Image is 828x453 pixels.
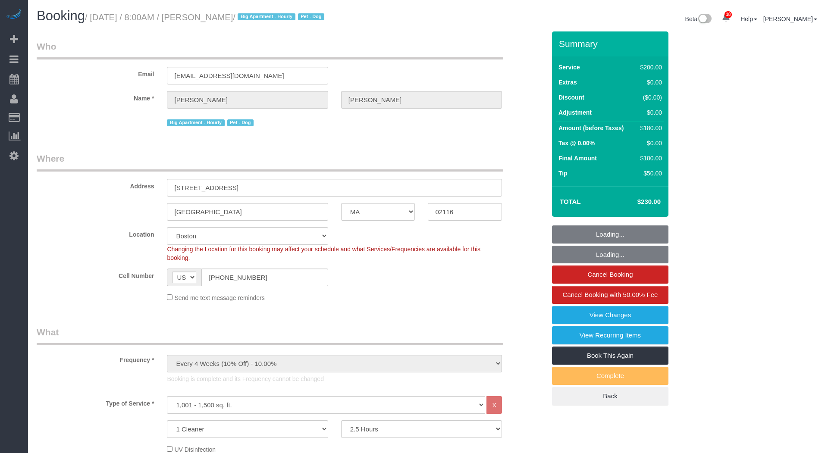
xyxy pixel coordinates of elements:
[5,9,22,21] img: Automaid Logo
[552,326,668,344] a: View Recurring Items
[174,294,264,301] span: Send me text message reminders
[612,198,661,206] h4: $230.00
[167,67,328,84] input: Email
[201,269,328,286] input: Cell Number
[37,8,85,23] span: Booking
[227,119,254,126] span: Pet - Dog
[740,16,757,22] a: Help
[558,63,580,72] label: Service
[558,154,597,162] label: Final Amount
[298,13,324,20] span: Pet - Dog
[167,119,224,126] span: Big Apartment - Hourly
[559,39,664,49] h3: Summary
[560,198,581,205] strong: Total
[697,14,712,25] img: New interface
[724,11,732,18] span: 18
[637,78,662,87] div: $0.00
[167,91,328,109] input: First Name
[552,387,668,405] a: Back
[238,13,295,20] span: Big Apartment - Hourly
[558,93,584,102] label: Discount
[85,12,327,22] small: / [DATE] / 8:00AM / [PERSON_NAME]
[552,286,668,304] a: Cancel Booking with 50.00% Fee
[37,40,503,59] legend: Who
[233,12,327,22] span: /
[30,269,160,280] label: Cell Number
[552,306,668,324] a: View Changes
[685,16,712,22] a: Beta
[637,169,662,178] div: $50.00
[37,152,503,172] legend: Where
[167,246,480,261] span: Changing the Location for this booking may affect your schedule and what Services/Frequencies are...
[30,179,160,191] label: Address
[558,139,595,147] label: Tax @ 0.00%
[167,375,502,383] p: Booking is complete and its Frequency cannot be changed
[30,67,160,78] label: Email
[637,154,662,162] div: $180.00
[174,446,216,453] span: UV Disinfection
[558,169,568,178] label: Tip
[718,9,734,28] a: 18
[637,63,662,72] div: $200.00
[637,139,662,147] div: $0.00
[552,266,668,284] a: Cancel Booking
[552,347,668,365] a: Book This Again
[637,124,662,132] div: $180.00
[37,326,503,345] legend: What
[30,91,160,103] label: Name *
[558,108,592,117] label: Adjustment
[341,91,502,109] input: Last Name
[30,227,160,239] label: Location
[558,124,624,132] label: Amount (before Taxes)
[563,291,658,298] span: Cancel Booking with 50.00% Fee
[637,93,662,102] div: ($0.00)
[30,353,160,364] label: Frequency *
[30,396,160,408] label: Type of Service *
[428,203,502,221] input: Zip Code
[167,203,328,221] input: City
[763,16,817,22] a: [PERSON_NAME]
[558,78,577,87] label: Extras
[637,108,662,117] div: $0.00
